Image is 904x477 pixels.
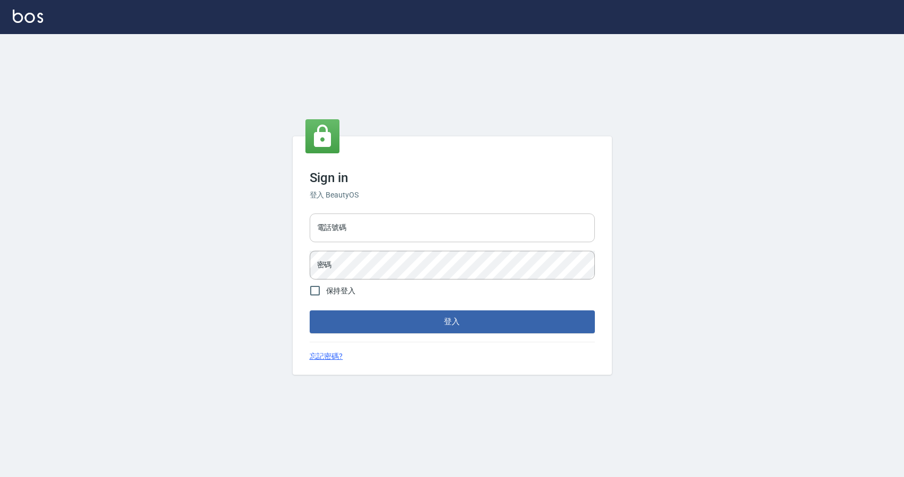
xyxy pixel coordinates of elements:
[326,285,356,297] span: 保持登入
[310,351,343,362] a: 忘記密碼?
[310,310,595,333] button: 登入
[310,190,595,201] h6: 登入 BeautyOS
[13,10,43,23] img: Logo
[310,170,595,185] h3: Sign in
